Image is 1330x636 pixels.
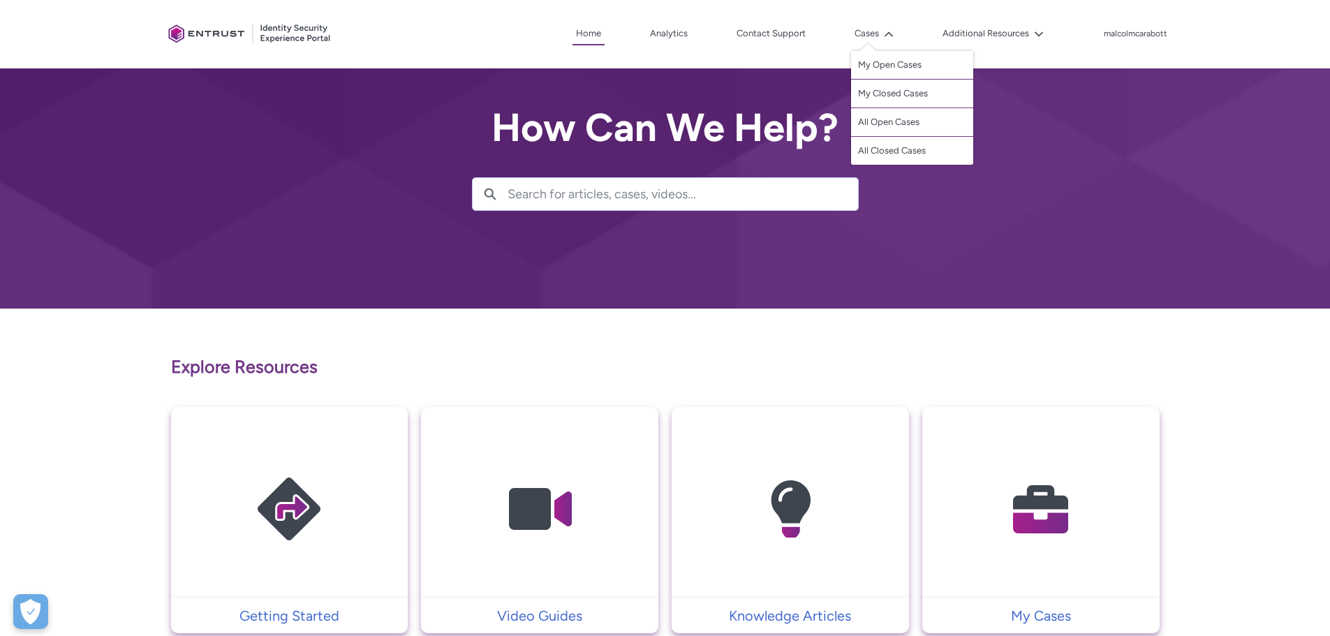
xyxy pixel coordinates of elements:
[13,594,48,629] button: Open Preferences
[851,23,897,44] button: Cases
[646,23,691,44] a: Analytics, opens in new tab
[929,605,1153,626] p: My Cases
[939,23,1047,44] button: Additional Resources
[472,106,859,149] h2: How Can We Help?
[473,434,606,584] img: Video Guides
[572,23,605,45] a: Home
[223,434,355,584] img: Getting Started
[975,434,1107,584] img: My Cases
[851,137,973,165] a: All Closed Cases
[733,23,809,44] a: Contact Support
[679,605,902,626] p: Knowledge Articles
[171,354,1160,380] p: Explore Resources
[428,605,651,626] p: Video Guides
[473,178,508,210] button: Search
[1104,29,1167,39] p: malcolmcarabott
[421,605,658,626] a: Video Guides
[724,434,857,584] img: Knowledge Articles
[851,108,973,137] a: All Open Cases
[508,178,858,210] input: Search for articles, cases, videos...
[13,594,48,629] div: Cookie Preferences
[1103,26,1168,40] button: User Profile malcolmcarabott
[922,605,1160,626] a: My Cases
[851,51,973,80] a: My Open Cases
[178,605,401,626] p: Getting Started
[851,80,973,108] a: My Closed Cases
[171,605,408,626] a: Getting Started
[672,605,909,626] a: Knowledge Articles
